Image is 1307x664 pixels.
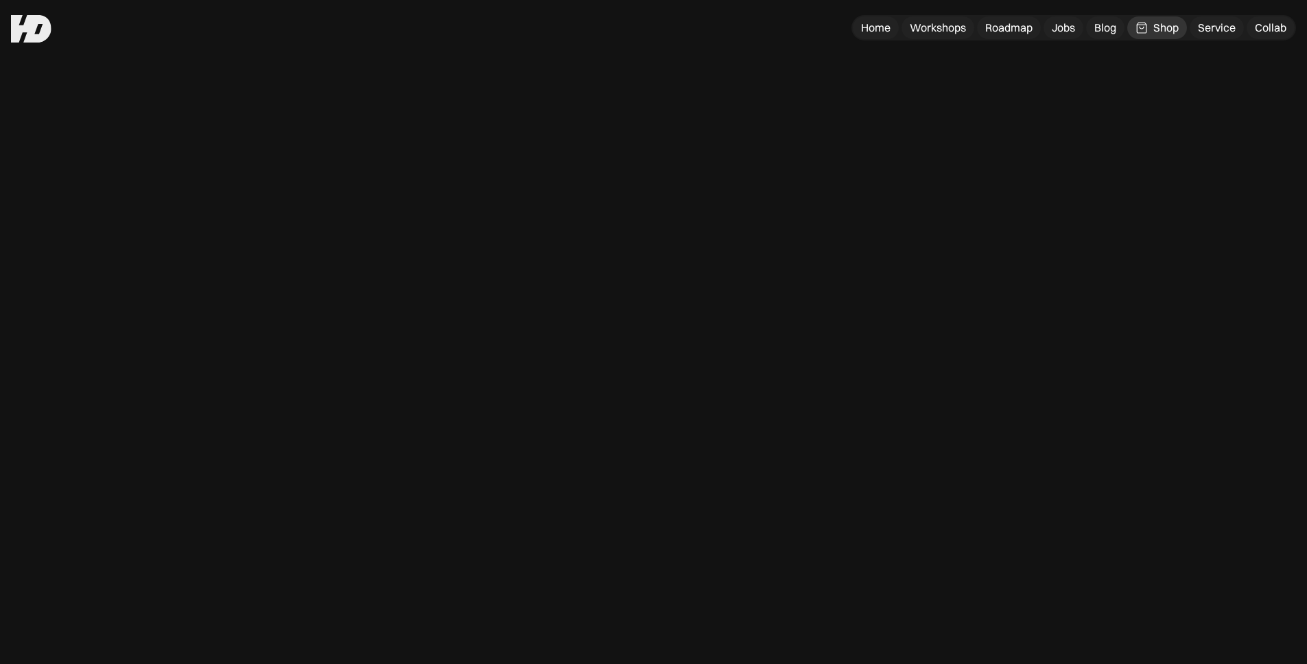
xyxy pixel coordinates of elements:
a: Home [853,16,899,39]
a: Collab [1247,16,1295,39]
div: Roadmap [985,21,1033,35]
a: Jobs [1044,16,1083,39]
a: Blog [1086,16,1125,39]
div: Service [1198,21,1236,35]
div: Home [861,21,891,35]
div: Shop [1153,21,1179,35]
a: Shop [1127,16,1187,39]
div: Collab [1255,21,1286,35]
a: Workshops [902,16,974,39]
div: Workshops [910,21,966,35]
a: Roadmap [977,16,1041,39]
div: Jobs [1052,21,1075,35]
a: Service [1190,16,1244,39]
div: Blog [1094,21,1116,35]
